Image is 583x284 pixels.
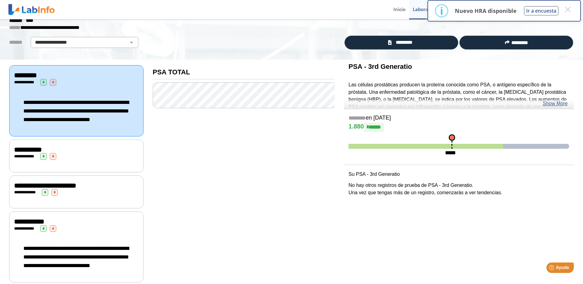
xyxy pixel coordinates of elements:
[349,182,569,196] p: No hay otros registros de prueba de PSA - 3rd Generatio. Una vez que tengas más de un registro, c...
[455,7,517,14] p: Nuevo HRA disponible
[528,260,576,277] iframe: Help widget launcher
[349,123,569,132] h4: 1.880
[153,68,190,76] b: PSA TOTAL
[349,115,569,122] h5: en [DATE]
[440,5,443,16] div: i
[524,6,558,15] button: Ir a encuesta
[349,81,569,125] p: Las células prostáticas producen la proteína conocida como PSA, o antígeno específico de la próst...
[349,171,569,178] p: Su PSA - 3rd Generatio
[349,63,412,70] b: PSA - 3rd Generatio
[543,100,568,107] a: Show More
[562,4,573,15] button: Close this dialog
